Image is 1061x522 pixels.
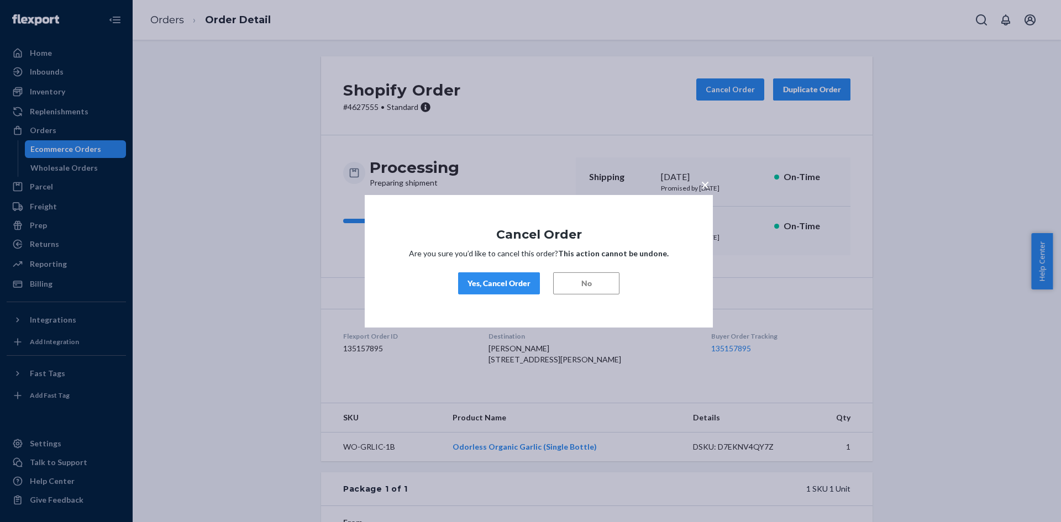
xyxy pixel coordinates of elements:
button: No [553,272,619,294]
div: Yes, Cancel Order [468,278,530,289]
button: Yes, Cancel Order [458,272,540,294]
h1: Cancel Order [398,228,680,241]
span: × [701,175,710,193]
strong: This action cannot be undone. [558,249,669,258]
p: Are you sure you’d like to cancel this order? [398,248,680,259]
